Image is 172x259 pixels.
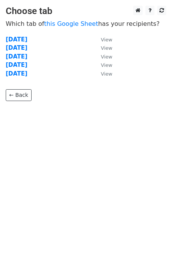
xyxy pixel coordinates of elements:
small: View [101,54,112,60]
a: View [93,44,112,51]
small: View [101,71,112,77]
a: [DATE] [6,36,27,43]
small: View [101,37,112,43]
a: View [93,53,112,60]
a: View [93,62,112,68]
small: View [101,45,112,51]
a: View [93,36,112,43]
a: [DATE] [6,62,27,68]
p: Which tab of has your recipients? [6,20,166,28]
a: this Google Sheet [44,20,98,27]
a: [DATE] [6,53,27,60]
a: [DATE] [6,70,27,77]
h3: Choose tab [6,6,166,17]
a: View [93,70,112,77]
a: [DATE] [6,44,27,51]
a: ← Back [6,89,32,101]
small: View [101,62,112,68]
